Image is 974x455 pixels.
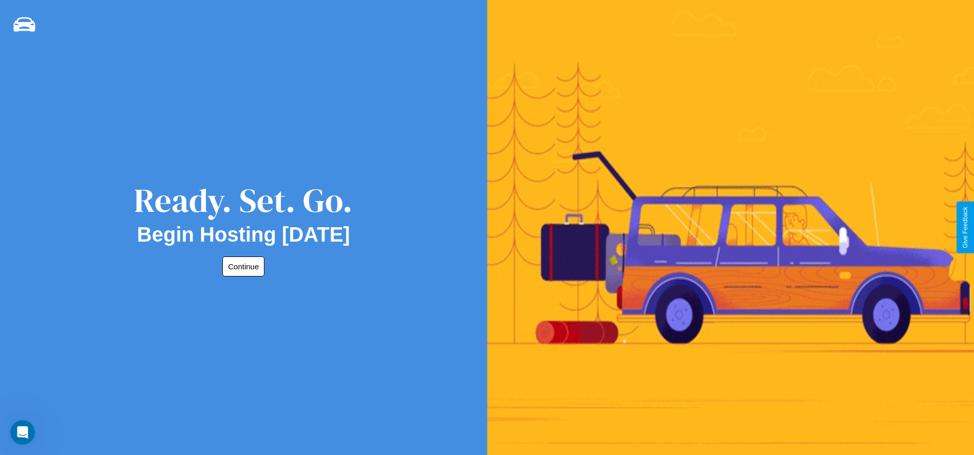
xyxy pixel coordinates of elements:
[222,256,264,276] button: Continue
[137,223,350,246] h2: Begin Hosting [DATE]
[962,207,969,248] div: Give Feedback
[10,420,35,445] iframe: Intercom live chat
[134,177,353,223] div: Ready. Set. Go.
